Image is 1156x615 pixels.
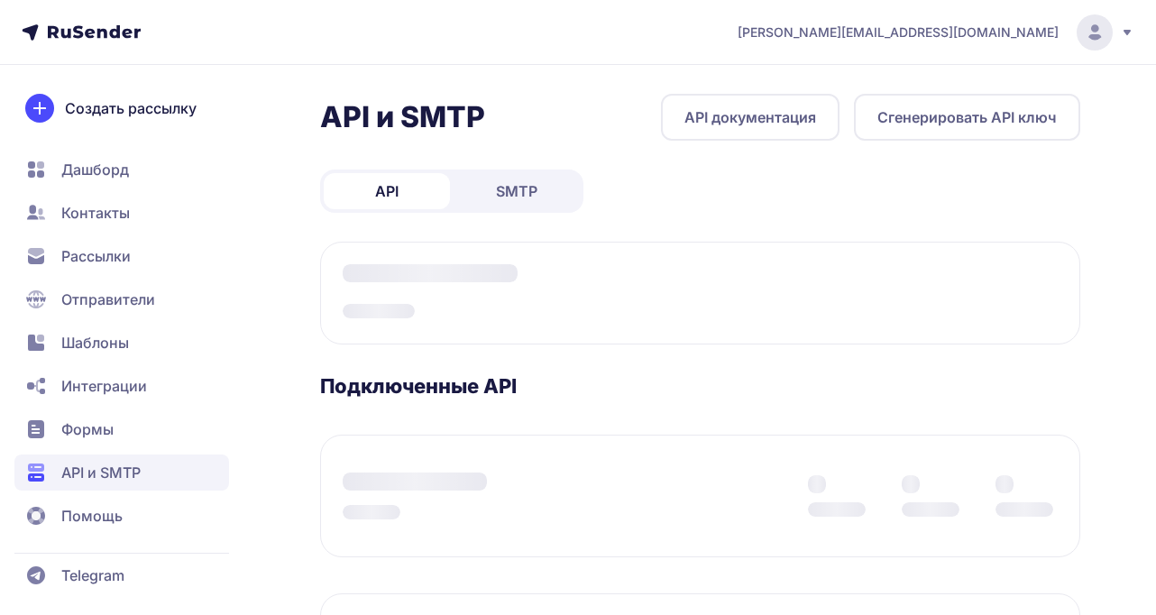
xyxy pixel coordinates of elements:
a: Telegram [14,557,229,593]
h2: API и SMTP [320,99,485,135]
span: SMTP [496,180,537,202]
span: Telegram [61,565,124,586]
a: API [324,173,450,209]
span: Интеграции [61,375,147,397]
button: Сгенерировать API ключ [854,94,1080,141]
span: Формы [61,418,114,440]
span: API и SMTP [61,462,141,483]
a: API документация [661,94,839,141]
a: SMTP [454,173,580,209]
span: Шаблоны [61,332,129,353]
span: Рассылки [61,245,131,267]
span: Помощь [61,505,123,527]
span: Дашборд [61,159,129,180]
span: API [375,180,399,202]
span: Создать рассылку [65,97,197,119]
h3: Подключенные API [320,373,1080,399]
span: [PERSON_NAME][EMAIL_ADDRESS][DOMAIN_NAME] [738,23,1059,41]
span: Отправители [61,289,155,310]
span: Контакты [61,202,130,224]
